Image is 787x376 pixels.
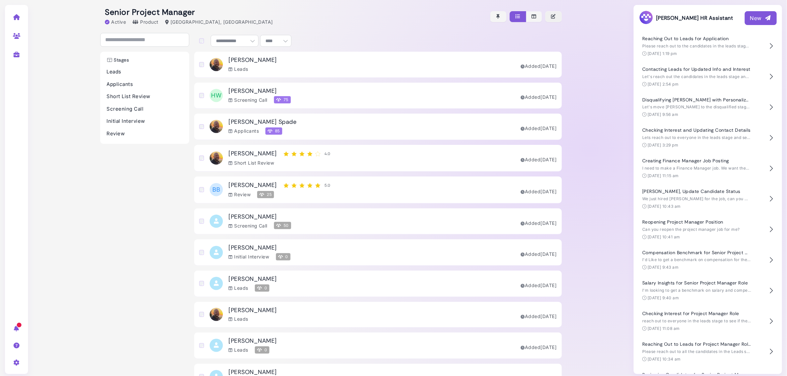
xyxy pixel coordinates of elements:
[314,181,321,189] svg: star
[257,286,262,290] img: Megan Score
[541,125,557,131] time: Mar 17, 2025
[541,251,557,257] time: Mar 04, 2025
[648,82,679,87] time: [DATE] 2:54 pm
[521,313,557,320] div: Added
[228,119,296,126] h3: [PERSON_NAME] Spade
[228,253,269,260] div: Initial Interview
[278,255,283,259] img: Megan Score
[298,150,306,158] svg: star
[290,150,298,158] svg: star
[648,112,679,117] time: [DATE] 9:56 am
[541,189,557,194] time: Jan 27, 2025
[639,245,777,276] button: Compensation Benchmark for Senior Project Manager I'd Like to get a benchmark on compensation for...
[107,93,183,100] p: Short List Review
[541,157,557,162] time: May 07, 2025
[228,66,248,72] div: Leads
[274,96,291,103] span: 75
[228,181,330,189] h3: [PERSON_NAME]
[648,234,680,239] time: [DATE] 10:41 am
[105,8,273,17] h2: Senior Project Manager
[107,81,183,88] p: Applicants
[521,156,557,163] div: Added
[228,276,277,283] h3: [PERSON_NAME]
[314,150,321,158] svg: star
[228,213,291,221] h3: [PERSON_NAME]
[228,307,277,314] h3: [PERSON_NAME]
[228,346,248,353] div: Leads
[228,284,248,291] div: Leads
[325,151,330,156] div: 4.0
[268,129,272,133] img: Megan Score
[255,346,269,354] span: 0
[104,57,133,63] h3: Stages
[210,89,223,102] span: HW
[282,181,290,189] svg: star
[642,219,751,225] h4: Reopening Project Manager Position
[648,204,681,209] time: [DATE] 10:43 am
[228,337,277,345] h3: [PERSON_NAME]
[228,159,274,166] div: Short List Review
[541,313,557,319] time: Jun 11, 2025
[521,94,557,100] div: Added
[648,326,680,331] time: [DATE] 11:08 am
[541,220,557,226] time: Mar 04, 2025
[648,295,679,300] time: [DATE] 9:40 am
[541,282,557,288] time: Mar 04, 2025
[639,92,777,123] button: Disqualifying [PERSON_NAME] with Personalized Feedback Let's move [PERSON_NAME] to the disqualifi...
[648,357,681,362] time: [DATE] 10:34 am
[639,153,777,184] button: Creating Finance Manager Job Posting I need to make a Finance Manager job. We want them to either...
[639,122,777,153] button: Checking Interest and Updating Contact Details Lets reach out to everyone in the leads stage and ...
[521,125,557,132] div: Added
[639,306,777,336] button: Checking Interest for Project Manager Role reach out to everyone in the leads stage to see if the...
[521,344,557,351] div: Added
[107,118,183,125] p: Initial Interview
[107,105,183,113] p: Screening Call
[521,220,557,227] div: Added
[228,150,330,158] h3: [PERSON_NAME]
[210,183,223,196] span: BB
[639,62,777,92] button: Contacting Leads for Updated Info and Interest Let's reach out the candidates in the leads stage ...
[648,143,679,148] time: [DATE] 3:29 pm
[642,97,751,103] h4: Disqualifying [PERSON_NAME] with Personalized Feedback
[639,184,777,214] button: [PERSON_NAME], Update Candidate Status We just hired [PERSON_NAME] for the job, can you move ever...
[541,344,557,350] time: Mar 04, 2025
[306,150,314,158] svg: star
[521,251,557,257] div: Added
[642,341,751,347] h4: Reaching Out to Leads for Project Manager Role
[228,191,251,198] div: Review
[228,222,267,229] div: Screening Call
[648,265,679,270] time: [DATE] 9:43 am
[745,11,777,25] button: New
[107,68,183,76] p: Leads
[259,192,264,197] img: Megan Score
[276,223,281,228] img: Megan Score
[639,214,777,245] button: Reopening Project Manager Position Can you reopen the project manager job for me? [DATE] 10:41 am
[639,336,777,367] button: Reaching Out to Leads for Project Manager Role Please reach out to all the candidates in the Lead...
[276,253,290,260] span: 0
[541,94,557,100] time: Jan 27, 2025
[105,18,126,25] div: Active
[521,188,557,195] div: Added
[290,181,298,189] svg: star
[639,31,777,62] button: Reaching Out to Leads for Application Please reach out to the candidates in the leads stage and s...
[274,222,291,229] span: 50
[648,173,679,178] time: [DATE] 11:15 am
[265,127,282,135] span: 85
[642,158,751,164] h4: Creating Finance Manager Job Posting
[107,130,183,138] p: Review
[642,311,751,316] h4: Checking Interest for Project Manager Role
[228,244,290,252] h3: [PERSON_NAME]
[228,369,277,376] h3: [PERSON_NAME]
[257,348,262,352] img: Megan Score
[257,191,274,198] span: 25
[228,315,248,322] div: Leads
[642,250,751,255] h4: Compensation Benchmark for Senior Project Manager
[648,51,677,56] time: [DATE] 1:19 pm
[325,183,330,188] div: 5.0
[639,10,733,26] h3: [PERSON_NAME] HR Assistant
[642,67,751,72] h4: Contacting Leads for Updated Info and Interest
[228,96,267,103] div: Screening Call
[165,18,273,25] div: [GEOGRAPHIC_DATA], [GEOGRAPHIC_DATA]
[639,275,777,306] button: Salary Insights for Senior Project Manager Role I'm looking to get a benchmark on salary and comp...
[541,63,557,69] time: Jun 04, 2025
